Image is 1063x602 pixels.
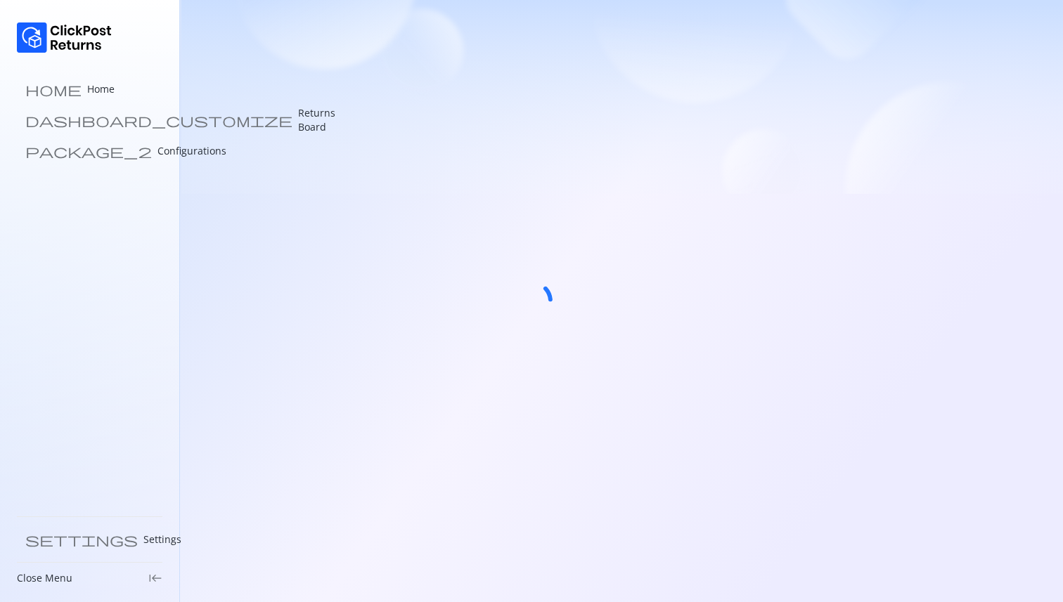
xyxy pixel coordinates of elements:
[17,525,162,554] a: settings Settings
[143,532,181,547] p: Settings
[17,22,112,53] img: Logo
[17,571,162,585] div: Close Menukeyboard_tab_rtl
[148,571,162,585] span: keyboard_tab_rtl
[25,82,82,96] span: home
[157,144,226,158] p: Configurations
[25,113,292,127] span: dashboard_customize
[25,144,152,158] span: package_2
[17,571,72,585] p: Close Menu
[17,137,162,165] a: package_2 Configurations
[17,106,162,134] a: dashboard_customize Returns Board
[87,82,115,96] p: Home
[25,532,138,547] span: settings
[298,106,335,134] p: Returns Board
[17,75,162,103] a: home Home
